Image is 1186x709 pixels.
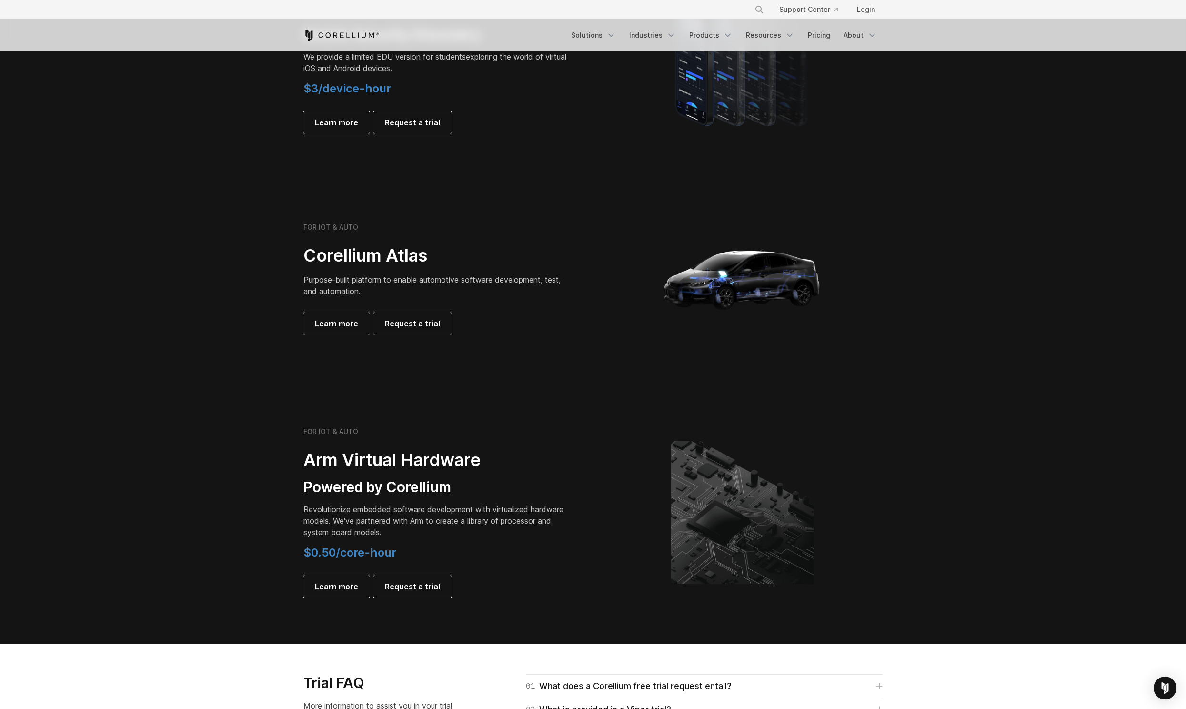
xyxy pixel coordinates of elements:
[671,441,814,584] img: Corellium's ARM Virtual Hardware Platform
[315,581,358,592] span: Learn more
[315,117,358,128] span: Learn more
[303,30,379,41] a: Corellium Home
[526,679,732,693] div: What does a Corellium free trial request entail?
[373,575,452,598] a: Request a trial
[526,679,535,693] span: 01
[303,223,358,232] h6: FOR IOT & AUTO
[303,575,370,598] a: Learn more
[303,449,570,471] h2: Arm Virtual Hardware
[751,1,768,18] button: Search
[303,427,358,436] h6: FOR IOT & AUTO
[683,27,738,44] a: Products
[303,478,570,496] h3: Powered by Corellium
[303,546,396,559] span: $0.50/core-hour
[526,679,883,693] a: 01What does a Corellium free trial request entail?
[373,111,452,134] a: Request a trial
[565,27,883,44] div: Navigation Menu
[623,27,682,44] a: Industries
[838,27,883,44] a: About
[303,275,561,296] span: Purpose-built platform to enable automotive software development, test, and automation.
[303,52,466,61] span: We provide a limited EDU version for students
[303,111,370,134] a: Learn more
[849,1,883,18] a: Login
[772,1,845,18] a: Support Center
[303,674,471,692] h3: Trial FAQ
[303,81,391,95] span: $3/device-hour
[385,117,440,128] span: Request a trial
[303,245,570,266] h2: Corellium Atlas
[802,27,836,44] a: Pricing
[647,183,838,374] img: Corellium_Hero_Atlas_alt
[303,312,370,335] a: Learn more
[303,51,570,74] p: exploring the world of virtual iOS and Android devices.
[385,318,440,329] span: Request a trial
[565,27,622,44] a: Solutions
[743,1,883,18] div: Navigation Menu
[373,312,452,335] a: Request a trial
[303,504,570,538] p: Revolutionize embedded software development with virtualized hardware models. We've partnered wit...
[315,318,358,329] span: Learn more
[740,27,800,44] a: Resources
[385,581,440,592] span: Request a trial
[1154,677,1176,699] div: Open Intercom Messenger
